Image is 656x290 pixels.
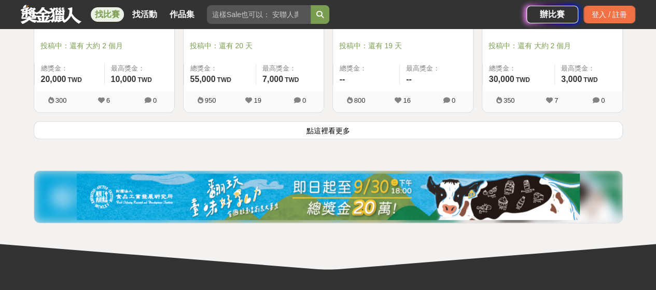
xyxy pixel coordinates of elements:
span: 16 [403,96,410,104]
a: 作品集 [165,7,199,22]
span: 總獎金： [340,63,394,74]
span: 投稿中：還有 大約 2 個月 [488,40,616,51]
a: 辦比賽 [526,6,578,23]
span: 800 [354,96,366,104]
span: -- [406,75,412,84]
span: 300 [55,96,67,104]
span: 55,000 [190,75,216,84]
span: 0 [302,96,306,104]
span: 總獎金： [41,63,98,74]
a: 找比賽 [91,7,124,22]
span: 950 [205,96,216,104]
span: 6 [106,96,110,104]
span: 投稿中：還有 大約 2 個月 [40,40,168,51]
span: 10,000 [111,75,136,84]
span: 最高獎金： [111,63,168,74]
a: 找活動 [128,7,161,22]
img: 11b6bcb1-164f-4f8f-8046-8740238e410a.jpg [77,173,580,220]
span: 30,000 [489,75,514,84]
span: TWD [285,76,299,84]
span: 7 [554,96,558,104]
span: 350 [504,96,515,104]
span: 投稿中：還有 19 天 [339,40,467,51]
div: 登入 / 註冊 [583,6,635,23]
span: 0 [601,96,605,104]
span: 總獎金： [190,63,249,74]
span: 3,000 [561,75,582,84]
span: 0 [452,96,455,104]
span: 19 [254,96,261,104]
span: 最高獎金： [561,63,616,74]
span: 0 [153,96,157,104]
span: -- [340,75,345,84]
span: 總獎金： [489,63,548,74]
input: 這樣Sale也可以： 安聯人壽創意銷售法募集 [207,5,311,24]
button: 點這裡看更多 [34,121,623,139]
span: 最高獎金： [262,63,317,74]
span: 7,000 [262,75,283,84]
span: TWD [67,76,81,84]
span: TWD [137,76,151,84]
span: 投稿中：還有 20 天 [190,40,317,51]
span: 20,000 [41,75,66,84]
span: TWD [217,76,231,84]
span: TWD [583,76,597,84]
span: 最高獎金： [406,63,467,74]
span: TWD [515,76,529,84]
